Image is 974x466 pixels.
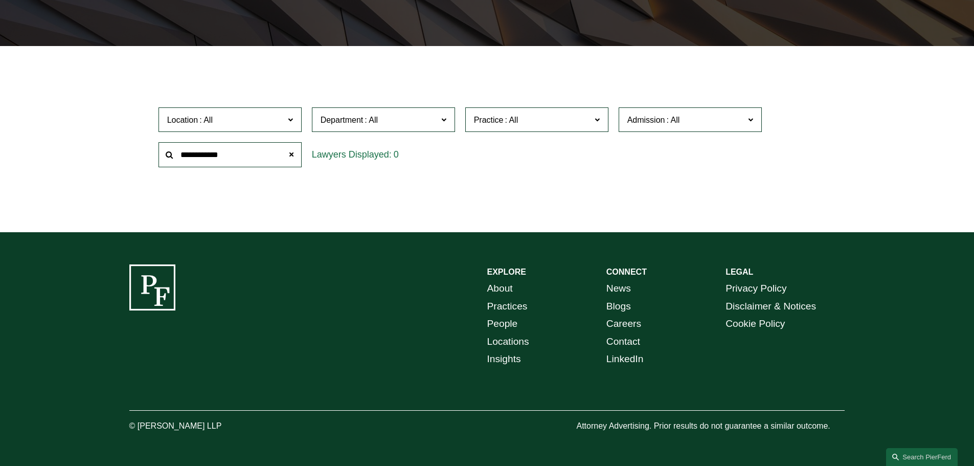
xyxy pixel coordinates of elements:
[576,419,845,434] p: Attorney Advertising. Prior results do not guarantee a similar outcome.
[627,116,665,124] span: Admission
[726,298,816,316] a: Disclaimer & Notices
[886,448,958,466] a: Search this site
[606,350,644,368] a: LinkedIn
[321,116,364,124] span: Department
[487,280,513,298] a: About
[167,116,198,124] span: Location
[487,350,521,368] a: Insights
[394,149,399,160] span: 0
[487,333,529,351] a: Locations
[487,298,528,316] a: Practices
[726,315,785,333] a: Cookie Policy
[129,419,279,434] p: © [PERSON_NAME] LLP
[726,280,786,298] a: Privacy Policy
[606,315,641,333] a: Careers
[606,268,647,276] strong: CONNECT
[726,268,753,276] strong: LEGAL
[606,333,640,351] a: Contact
[487,315,518,333] a: People
[606,298,631,316] a: Blogs
[474,116,504,124] span: Practice
[487,268,526,276] strong: EXPLORE
[606,280,631,298] a: News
